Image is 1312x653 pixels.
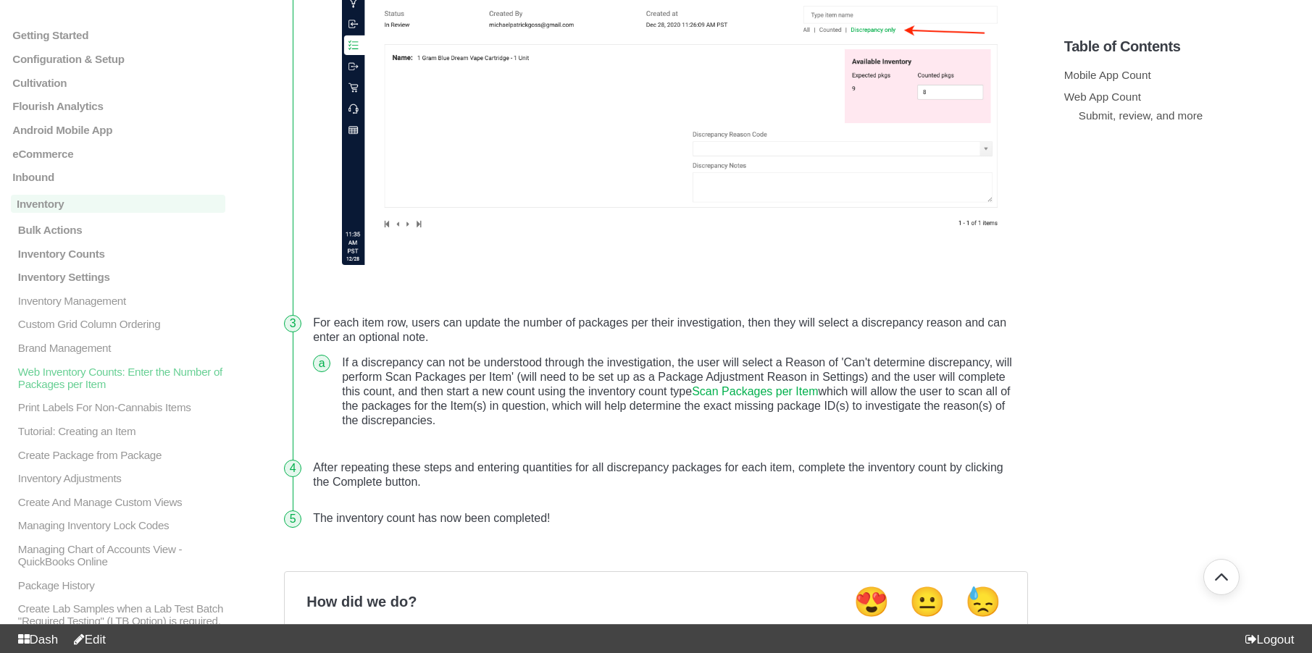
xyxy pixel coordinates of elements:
p: Managing Chart of Accounts View - QuickBooks Online [17,543,225,568]
a: Create And Manage Custom Views [11,496,225,508]
h5: Table of Contents [1064,38,1301,55]
li: If a discrepancy can not be understood through the investigation, the user will select a Reason o... [336,345,1022,439]
p: Managing Inventory Lock Codes [17,519,225,531]
a: Scan Packages per Item [692,385,818,397]
p: Inventory Management [17,295,225,307]
p: Brand Management [17,342,225,354]
a: Web Inventory Counts: Enter the Number of Packages per Item [11,366,225,390]
a: Inventory Counts [11,247,225,259]
li: The inventory count has now been completed! [307,500,1028,536]
p: Tutorial: Creating an Item [17,425,225,437]
li: For each item row, users can update the number of packages per their investigation, then they wil... [307,305,1028,450]
button: Positive feedback button [849,584,894,620]
li: After repeating these steps and entering quantities for all discrepancy packages for each item, c... [307,450,1028,500]
p: Inventory Adjustments [17,472,225,484]
a: Custom Grid Column Ordering [11,318,225,330]
a: Managing Inventory Lock Codes [11,519,225,531]
button: Negative feedback button [961,584,1006,620]
a: Inventory Settings [11,271,225,283]
p: Create Lab Samples when a Lab Test Batch "Required Testing" (LTB Option) is required. [17,602,225,627]
button: Neutral feedback button [905,584,950,620]
a: Dash [12,633,58,646]
p: How did we do? [306,594,417,610]
p: Package History [17,579,225,591]
a: Bulk Actions [11,224,225,236]
a: Tutorial: Creating an Item [11,425,225,437]
a: Inventory Management [11,295,225,307]
p: Print Labels For Non-Cannabis Items [17,401,225,413]
a: Create Lab Samples when a Lab Test Batch "Required Testing" (LTB Option) is required. [11,602,225,627]
a: Inventory [11,195,225,213]
button: Go back to top of document [1203,559,1240,595]
a: Create Package from Package [11,448,225,460]
p: Inventory Counts [17,247,225,259]
a: Edit [67,633,106,646]
p: Web Inventory Counts: Enter the Number of Packages per Item [17,366,225,390]
a: Submit, review, and more [1079,109,1203,122]
a: Managing Chart of Accounts View - QuickBooks Online [11,543,225,568]
p: Create Package from Package [17,448,225,460]
a: Inbound [11,171,225,183]
p: Inventory Settings [17,271,225,283]
a: Package History [11,579,225,591]
a: Flourish Analytics [11,100,225,112]
a: Web App Count [1064,90,1141,103]
a: Print Labels For Non-Cannabis Items [11,401,225,413]
a: Android Mobile App [11,124,225,136]
p: Bulk Actions [17,224,225,236]
a: Inventory Adjustments [11,472,225,484]
a: eCommerce [11,147,225,159]
p: Create And Manage Custom Views [17,496,225,508]
a: Cultivation [11,76,225,88]
a: Mobile App Count [1064,69,1151,81]
p: Custom Grid Column Ordering [17,318,225,330]
section: Table of Contents [1064,14,1301,631]
a: Configuration & Setup [11,53,225,65]
a: Brand Management [11,342,225,354]
a: Getting Started [11,29,225,41]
